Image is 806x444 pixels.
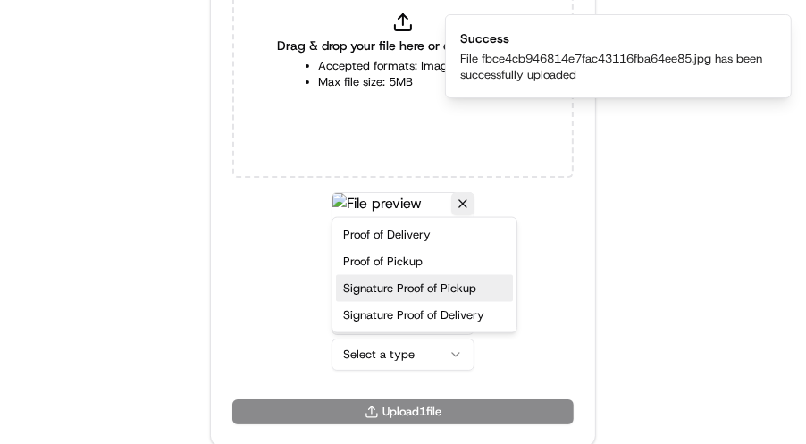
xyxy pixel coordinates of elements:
[460,51,769,83] div: File fbce4cb946814e7fac43116fba64ee85.jpg has been successfully uploaded
[343,254,423,270] span: Proof of Pickup
[343,307,484,323] span: Signature Proof of Delivery
[343,227,431,243] span: Proof of Delivery
[343,281,476,297] span: Signature Proof of Pickup
[460,29,769,47] div: Success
